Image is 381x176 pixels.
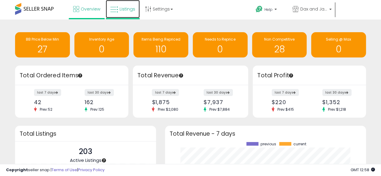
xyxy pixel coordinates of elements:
[26,37,59,42] span: BB Price Below Min
[272,99,305,105] div: $220
[311,32,366,57] a: Selling @ Max 0
[85,99,118,105] div: 162
[137,71,244,80] h3: Total Revenue
[81,6,100,12] span: Overview
[136,44,185,54] h1: 110
[74,32,129,57] a: Inventory Age 0
[34,99,67,105] div: 42
[52,167,77,173] a: Terms of Use
[261,142,276,146] span: previous
[133,32,188,57] a: Items Being Repriced 110
[20,71,124,80] h3: Total Ordered Items
[325,107,349,112] span: Prev: $1,218
[272,89,299,96] label: last 7 days
[78,167,105,173] a: Privacy Policy
[204,89,233,96] label: last 30 days
[170,131,361,136] h3: Total Revenue - 7 days
[257,71,361,80] h3: Total Profit
[120,6,135,12] span: Listings
[322,89,351,96] label: last 30 days
[101,158,107,163] div: Tooltip anchor
[255,5,263,13] i: Get Help
[206,107,233,112] span: Prev: $7,884
[77,44,126,54] h1: 0
[37,107,55,112] span: Prev: 52
[89,37,114,42] span: Inventory Age
[20,131,151,136] h3: Total Listings
[274,107,297,112] span: Prev: $415
[178,73,184,78] div: Tooltip anchor
[85,89,114,96] label: last 30 days
[314,44,363,54] h1: 0
[87,107,107,112] span: Prev: 125
[326,37,351,42] span: Selling @ Max
[15,32,70,57] a: BB Price Below Min 27
[152,99,186,105] div: $1,875
[293,142,306,146] span: current
[70,157,101,163] span: Active Listings
[300,6,327,12] span: Dax and Jade Co.
[6,167,28,173] strong: Copyright
[264,7,273,12] span: Help
[322,99,355,105] div: $1,352
[288,73,294,78] div: Tooltip anchor
[34,89,61,96] label: last 7 days
[155,107,181,112] span: Prev: $2,080
[142,37,180,42] span: Items Being Repriced
[152,89,179,96] label: last 7 days
[204,99,238,105] div: $7,937
[251,1,287,20] a: Help
[264,37,295,42] span: Non Competitive
[193,32,248,57] a: Needs to Reprice 0
[252,32,307,57] a: Non Competitive 28
[351,167,375,173] span: 2025-08-17 12:58 GMT
[18,44,67,54] h1: 27
[255,44,304,54] h1: 28
[70,146,101,157] p: 203
[196,44,245,54] h1: 0
[77,73,83,78] div: Tooltip anchor
[6,167,105,173] div: seller snap | |
[205,37,235,42] span: Needs to Reprice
